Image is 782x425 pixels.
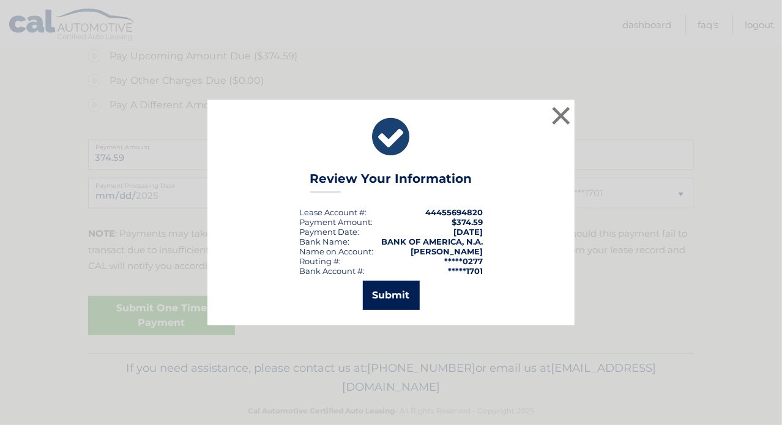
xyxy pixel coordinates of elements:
[299,266,365,276] div: Bank Account #:
[452,217,483,227] span: $374.59
[299,227,359,237] div: :
[299,207,367,217] div: Lease Account #:
[299,246,373,256] div: Name on Account:
[381,237,483,246] strong: BANK OF AMERICA, N.A.
[310,171,472,193] h3: Review Your Information
[299,217,373,227] div: Payment Amount:
[453,227,483,237] span: [DATE]
[425,207,483,217] strong: 44455694820
[299,256,341,266] div: Routing #:
[299,227,357,237] span: Payment Date
[411,246,483,256] strong: [PERSON_NAME]
[363,281,420,310] button: Submit
[299,237,349,246] div: Bank Name:
[549,103,573,128] button: ×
